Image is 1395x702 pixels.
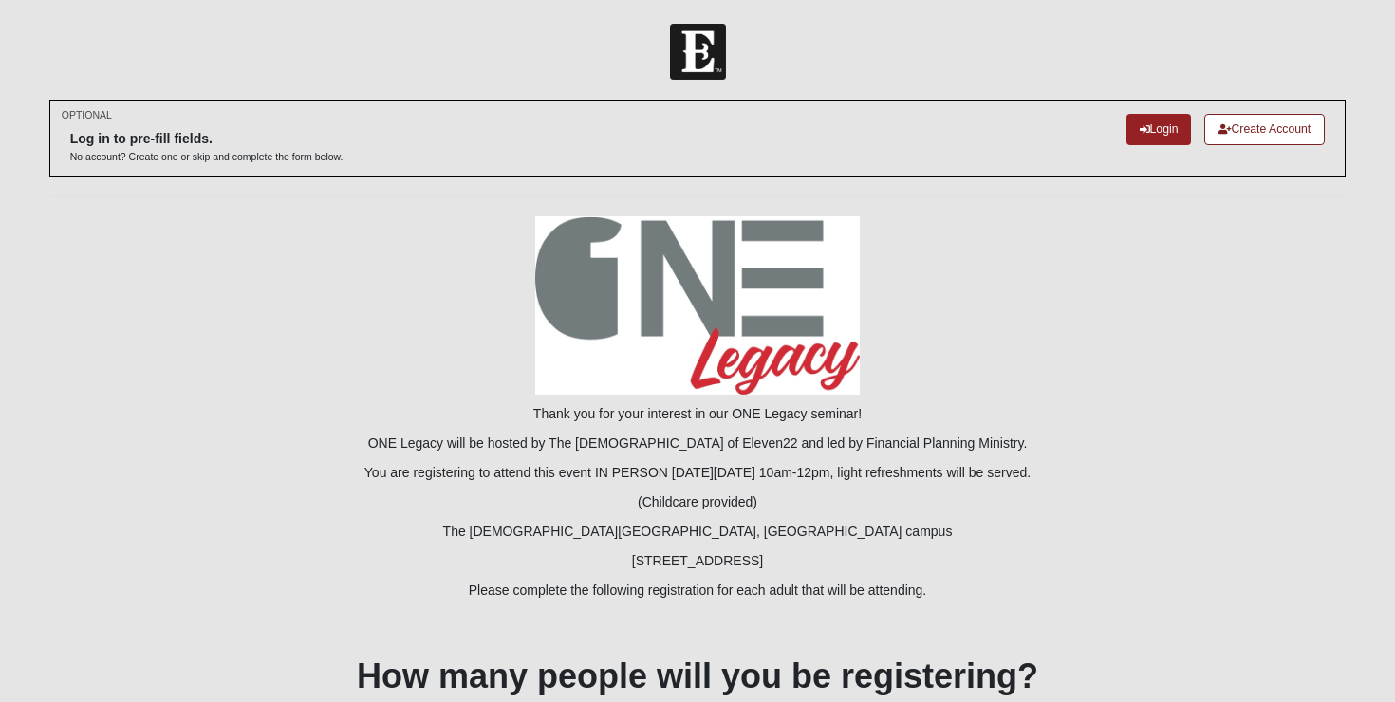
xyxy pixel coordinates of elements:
small: OPTIONAL [62,108,112,122]
a: Login [1126,114,1192,145]
p: (Childcare provided) [49,492,1347,512]
img: Church of Eleven22 Logo [670,24,726,80]
p: You are registering to attend this event IN PERSON [DATE][DATE] 10am-12pm, light refreshments wil... [49,463,1347,483]
p: [STREET_ADDRESS] [49,551,1347,571]
p: Thank you for your interest in our ONE Legacy seminar! [49,404,1347,424]
a: Create Account [1204,114,1325,145]
h6: Log in to pre-fill fields. [70,131,344,147]
p: The [DEMOGRAPHIC_DATA][GEOGRAPHIC_DATA], [GEOGRAPHIC_DATA] campus [49,522,1347,542]
p: Please complete the following registration for each adult that will be attending. [49,581,1347,600]
h1: How many people will you be registering? [49,656,1347,696]
p: ONE Legacy will be hosted by The [DEMOGRAPHIC_DATA] of Eleven22 and led by Financial Planning Min... [49,434,1347,453]
p: No account? Create one or skip and complete the form below. [70,150,344,164]
img: ONE_Legacy_logo_FINAL.jpg [535,216,860,395]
